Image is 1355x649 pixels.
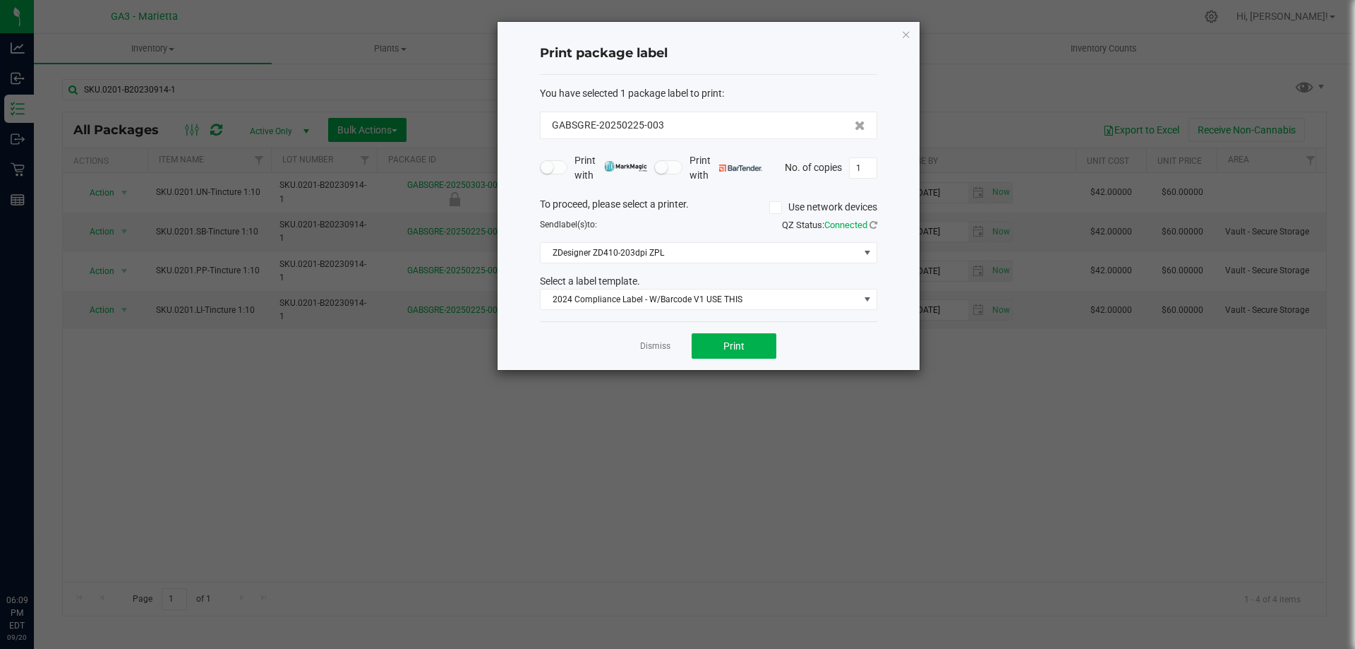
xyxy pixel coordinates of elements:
[540,88,722,99] span: You have selected 1 package label to print
[14,536,56,578] iframe: Resource center
[529,197,888,218] div: To proceed, please select a printer.
[552,118,664,133] span: GABSGRE-20250225-003
[541,290,859,309] span: 2024 Compliance Label - W/Barcode V1 USE THIS
[574,153,647,183] span: Print with
[723,340,745,352] span: Print
[769,200,877,215] label: Use network devices
[689,153,762,183] span: Print with
[559,220,587,230] span: label(s)
[540,86,877,101] div: :
[824,220,867,230] span: Connected
[692,333,776,359] button: Print
[640,340,670,352] a: Dismiss
[540,44,877,63] h4: Print package label
[785,161,842,172] span: No. of copies
[540,220,597,230] span: Send to:
[719,165,762,172] img: bartender.png
[604,161,647,172] img: mark_magic_cybra.png
[541,243,859,263] span: ZDesigner ZD410-203dpi ZPL
[782,220,877,230] span: QZ Status:
[529,274,888,289] div: Select a label template.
